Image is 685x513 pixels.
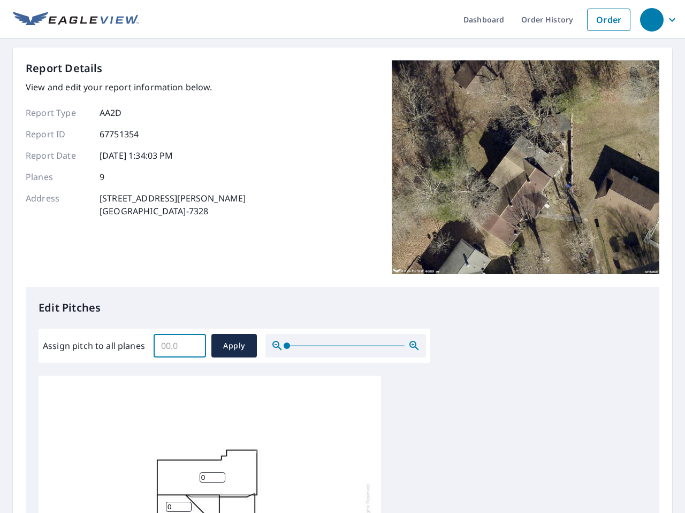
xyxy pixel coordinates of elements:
p: Report Details [26,60,103,76]
p: 9 [100,170,104,183]
img: Top image [392,60,659,274]
p: AA2D [100,106,122,119]
p: Edit Pitches [39,300,646,316]
p: Report Type [26,106,90,119]
p: [STREET_ADDRESS][PERSON_NAME] [GEOGRAPHIC_DATA]-7328 [100,192,246,217]
p: 67751354 [100,128,139,141]
p: Planes [26,170,90,183]
label: Assign pitch to all planes [43,339,145,352]
img: EV Logo [13,12,139,28]
p: Report Date [26,149,90,162]
p: [DATE] 1:34:03 PM [100,149,173,162]
p: View and edit your report information below. [26,81,246,94]
p: Address [26,192,90,217]
button: Apply [211,334,257,357]
p: Report ID [26,128,90,141]
a: Order [587,9,630,31]
span: Apply [220,339,248,353]
input: 00.0 [154,331,206,361]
